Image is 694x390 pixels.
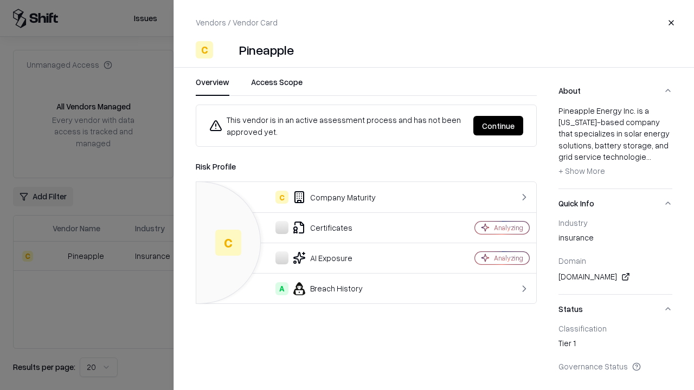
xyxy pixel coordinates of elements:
div: Governance Status [558,361,672,371]
span: ... [646,152,651,161]
div: insurance [558,232,672,247]
button: Status [558,295,672,323]
button: + Show More [558,162,605,180]
div: Certificates [205,221,437,234]
div: [DOMAIN_NAME] [558,270,672,283]
div: C [275,191,288,204]
div: Analyzing [494,223,523,232]
div: C [215,230,241,256]
div: About [558,105,672,188]
span: + Show More [558,166,605,175]
div: Quick Info [558,218,672,294]
button: Quick Info [558,189,672,218]
div: Pineapple [239,41,294,58]
div: Tier 1 [558,337,672,353]
div: AI Exposure [205,251,437,264]
div: A [275,282,288,295]
div: Analyzing [494,253,523,263]
button: Access Scope [251,76,303,96]
button: About [558,76,672,105]
div: Classification [558,323,672,333]
div: Industry [558,218,672,227]
button: Continue [473,116,523,135]
div: Pineapple Energy Inc. is a [US_STATE]-based company that specializes in solar energy solutions, b... [558,105,672,180]
button: Overview [196,76,229,96]
div: Domain [558,256,672,265]
img: Pineapple [217,41,235,58]
div: This vendor is in an active assessment process and has not been approved yet. [209,114,465,138]
div: Breach History [205,282,437,295]
p: Vendors / Vendor Card [196,17,278,28]
div: Company Maturity [205,191,437,204]
div: C [196,41,213,58]
div: Risk Profile [196,160,537,173]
